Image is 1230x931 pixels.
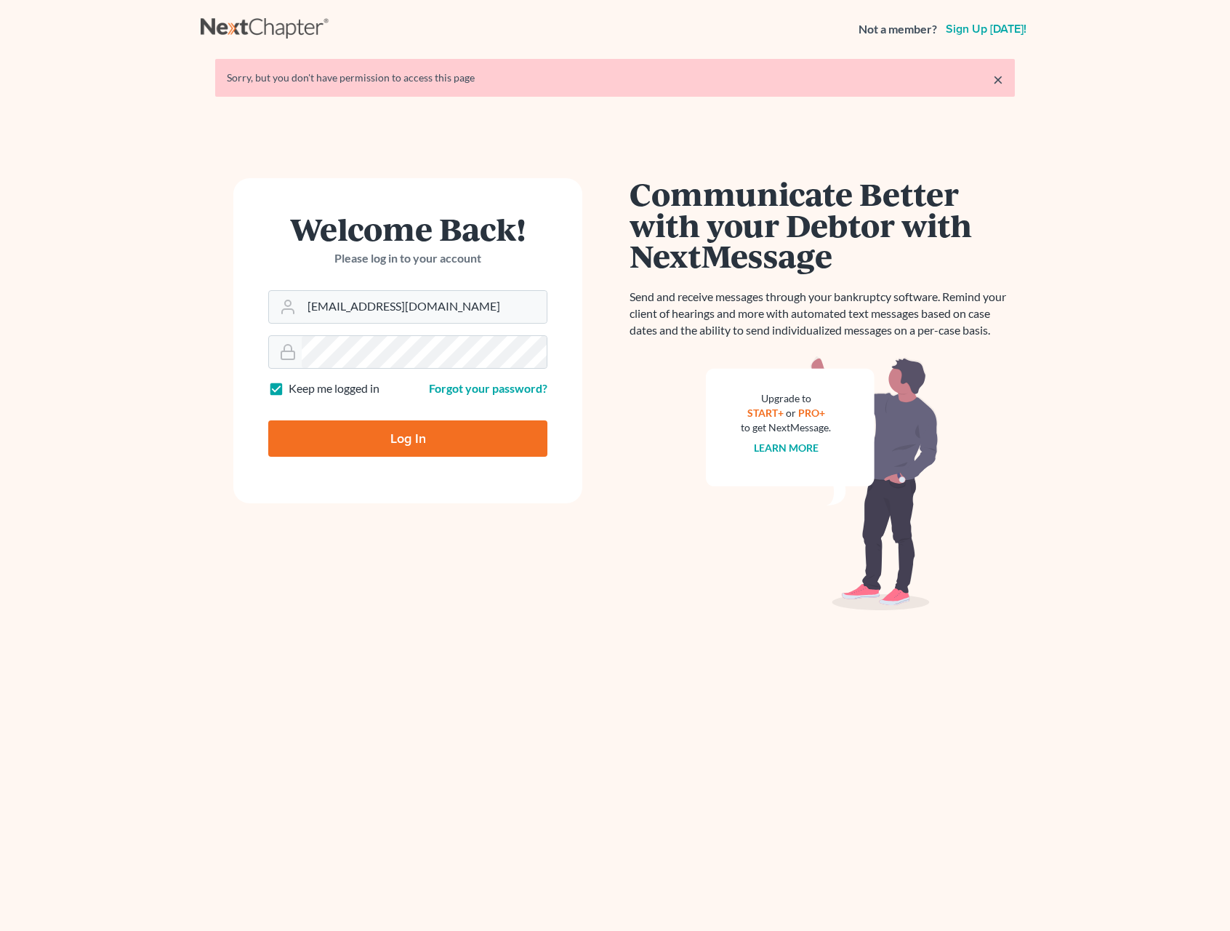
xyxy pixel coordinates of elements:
[741,420,831,435] div: to get NextMessage.
[302,291,547,323] input: Email Address
[993,71,1003,88] a: ×
[943,23,1029,35] a: Sign up [DATE]!
[429,381,547,395] a: Forgot your password?
[798,407,825,419] a: PRO+
[741,391,831,406] div: Upgrade to
[747,407,784,419] a: START+
[268,420,547,457] input: Log In
[289,380,379,397] label: Keep me logged in
[268,250,547,267] p: Please log in to your account
[630,289,1015,339] p: Send and receive messages through your bankruptcy software. Remind your client of hearings and mo...
[227,71,1003,85] div: Sorry, but you don't have permission to access this page
[630,178,1015,271] h1: Communicate Better with your Debtor with NextMessage
[859,21,937,38] strong: Not a member?
[754,441,819,454] a: Learn more
[786,407,796,419] span: or
[706,356,938,611] img: nextmessage_bg-59042aed3d76b12b5cd301f8e5b87938c9018125f34e5fa2b7a6b67550977c72.svg
[268,213,547,244] h1: Welcome Back!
